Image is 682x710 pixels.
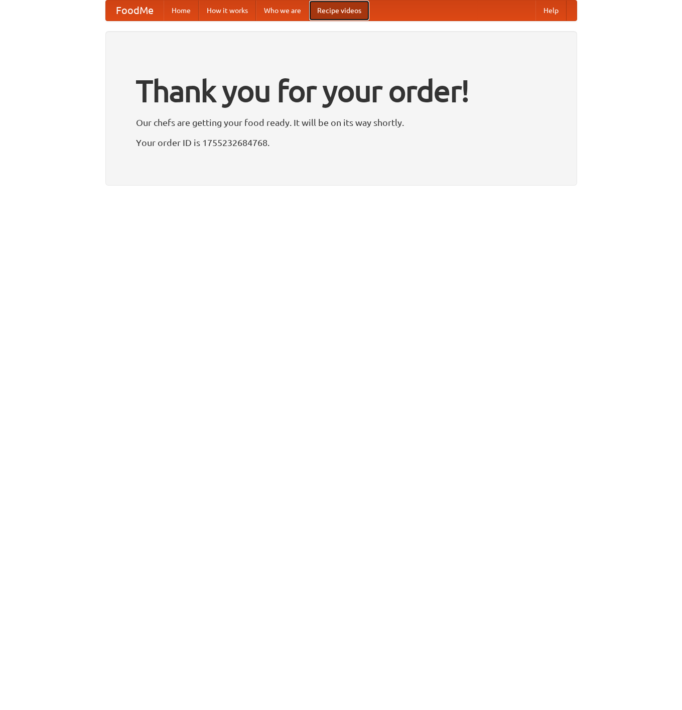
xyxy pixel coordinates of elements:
[164,1,199,21] a: Home
[136,135,547,150] p: Your order ID is 1755232684768.
[199,1,256,21] a: How it works
[535,1,567,21] a: Help
[106,1,164,21] a: FoodMe
[136,115,547,130] p: Our chefs are getting your food ready. It will be on its way shortly.
[256,1,309,21] a: Who we are
[309,1,369,21] a: Recipe videos
[136,67,547,115] h1: Thank you for your order!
